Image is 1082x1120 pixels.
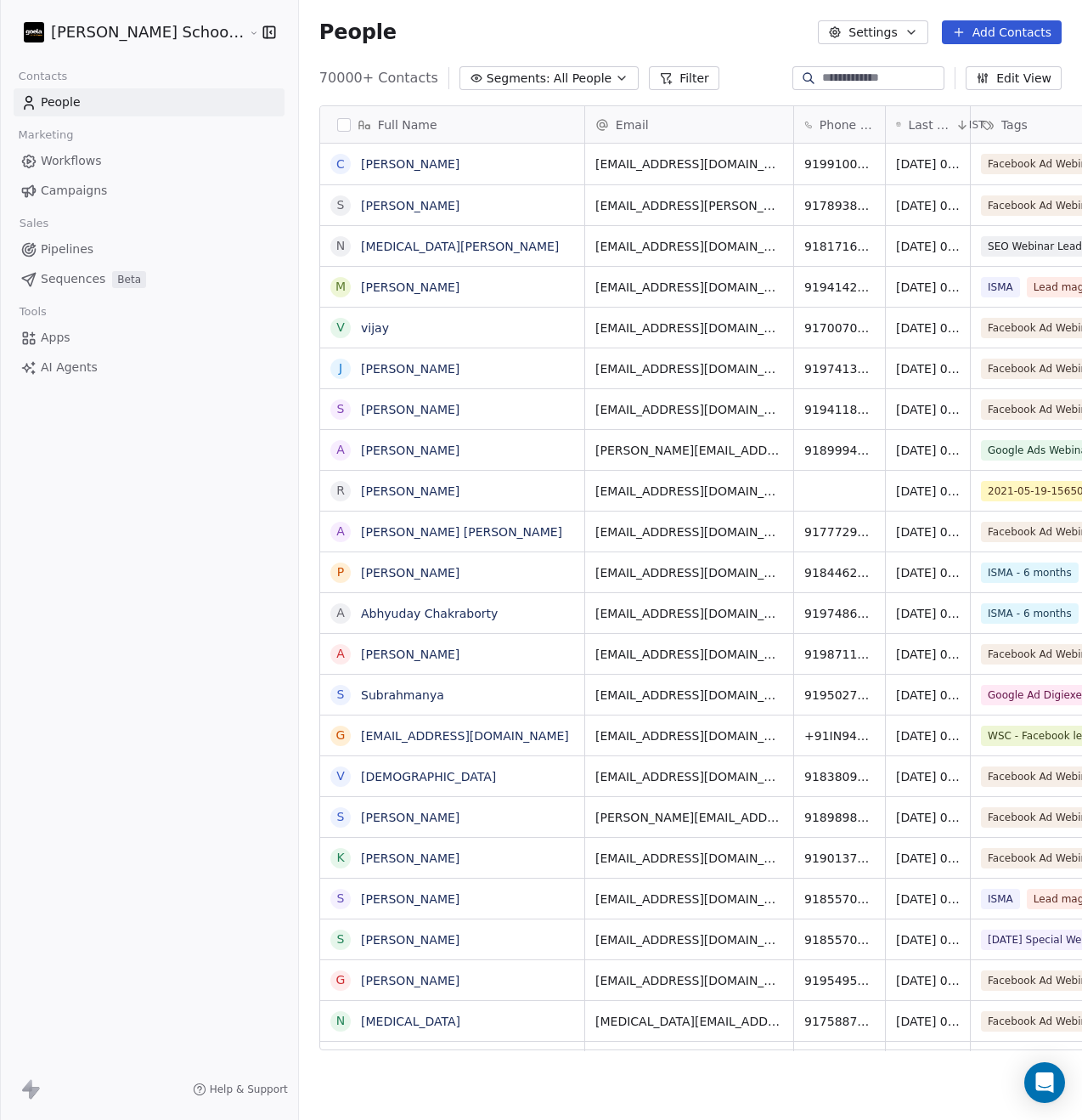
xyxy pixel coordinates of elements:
span: ISMA [981,277,1020,297]
a: Workflows [14,147,285,175]
div: Phone Number [794,106,885,143]
span: [DATE] 04:56 PM [896,972,960,989]
button: Settings [818,20,927,44]
div: S [336,890,344,908]
a: People [14,88,285,116]
span: Help & Support [210,1083,288,1096]
span: Apps [41,329,70,347]
a: Pipelines [14,235,285,263]
div: v [336,319,345,337]
img: Zeeshan%20Neck%20Print%20Dark.png [24,22,44,42]
span: [PERSON_NAME] School of Finance LLP [51,21,245,43]
div: g [335,727,345,744]
span: AI Agents [41,359,98,376]
span: [EMAIL_ADDRESS][DOMAIN_NAME] [595,687,783,704]
span: [MEDICAL_DATA][EMAIL_ADDRESS][DOMAIN_NAME] [595,1013,783,1030]
div: C [336,156,345,173]
span: Contacts [11,64,75,89]
div: Email [585,106,793,143]
div: J [339,359,342,377]
a: AI Agents [14,354,285,382]
span: 918557095881 [804,891,875,908]
a: [PERSON_NAME] [361,892,459,906]
span: Workflows [41,152,102,170]
span: 918557095881 [804,931,875,948]
span: [EMAIL_ADDRESS][DOMAIN_NAME] [595,523,783,540]
span: [EMAIL_ADDRESS][DOMAIN_NAME] [595,931,783,948]
div: G [335,971,345,989]
div: P [337,563,344,581]
div: k [336,849,344,867]
div: Last Activity DateIST [886,106,970,143]
span: People [41,93,81,111]
span: [EMAIL_ADDRESS][DOMAIN_NAME] [595,238,783,255]
span: 919013787585 [804,850,875,867]
span: [PERSON_NAME][EMAIL_ADDRESS][DOMAIN_NAME] [595,442,783,459]
span: [DATE] 05:26 PM [896,279,960,296]
span: [DATE] 05:23 PM [896,442,960,459]
span: [DATE] 05:09 PM [896,605,960,622]
span: 918171684197 [804,238,875,255]
a: [PERSON_NAME] [361,280,459,294]
span: Full Name [378,116,437,133]
span: [EMAIL_ADDRESS][DOMAIN_NAME] [595,564,783,581]
a: Abhyuday Chakraborty [361,607,498,620]
span: [DATE] 04:57 PM [896,931,960,948]
span: [DATE] 04:58 PM [896,891,960,908]
div: A [336,523,345,540]
span: [DATE] 05:04 PM [896,646,960,663]
div: S [336,400,344,418]
a: [PERSON_NAME] [361,974,459,987]
span: Beta [112,271,146,288]
span: Tools [12,299,54,325]
a: [PERSON_NAME] [361,362,459,376]
span: Campaigns [41,182,107,200]
span: 919411858315 [804,401,875,418]
span: Last Activity Date [908,116,951,133]
span: [EMAIL_ADDRESS][DOMAIN_NAME] [595,972,783,989]
span: [DATE] 05:27 PM [896,156,960,173]
div: A [336,441,345,459]
span: [DATE] 05:25 PM [896,320,960,337]
span: [EMAIL_ADDRESS][DOMAIN_NAME] [595,891,783,908]
span: 919502718931 [804,687,875,704]
span: Sales [12,211,56,236]
span: [EMAIL_ADDRESS][PERSON_NAME][DOMAIN_NAME] [595,197,783,214]
a: [PERSON_NAME] [PERSON_NAME] [361,525,562,539]
a: [PERSON_NAME] [361,199,459,212]
span: 70000+ Contacts [319,68,438,88]
span: 919414291957 [804,279,875,296]
span: 918380908601 [804,768,875,785]
span: ISMA [981,889,1020,909]
span: +91IN9455951216 [804,727,875,744]
div: N [336,237,345,255]
button: [PERSON_NAME] School of Finance LLP [20,18,236,47]
span: 919910077707 [804,156,875,173]
span: [DATE] 05:16 PM [896,523,960,540]
a: Apps [14,324,285,352]
button: Edit View [966,66,1062,90]
span: [DATE] 05:03 PM [896,727,960,744]
span: 919741363550 [804,360,875,377]
div: S [336,196,344,214]
a: [EMAIL_ADDRESS][DOMAIN_NAME] [361,729,569,743]
div: R [336,482,345,500]
span: [EMAIL_ADDRESS][DOMAIN_NAME] [595,360,783,377]
span: [EMAIL_ADDRESS][DOMAIN_NAME] [595,727,783,744]
a: [PERSON_NAME] [361,403,459,416]
button: Add Contacts [942,20,1062,44]
div: A [336,604,345,622]
span: [DATE] 05:26 PM [896,197,960,214]
span: [EMAIL_ADDRESS][DOMAIN_NAME] [595,279,783,296]
span: 918989897875 [804,809,875,826]
a: [PERSON_NAME] [361,157,459,171]
span: [DATE] 05:02 PM [896,768,960,785]
div: V [336,767,345,785]
a: Subrahmanya [361,688,444,702]
a: SequencesBeta [14,265,285,293]
div: grid [320,144,585,1051]
span: [DATE] 05:26 PM [896,238,960,255]
span: [EMAIL_ADDRESS][DOMAIN_NAME] [595,483,783,500]
a: [PERSON_NAME] [361,444,459,457]
div: N [336,1012,345,1030]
